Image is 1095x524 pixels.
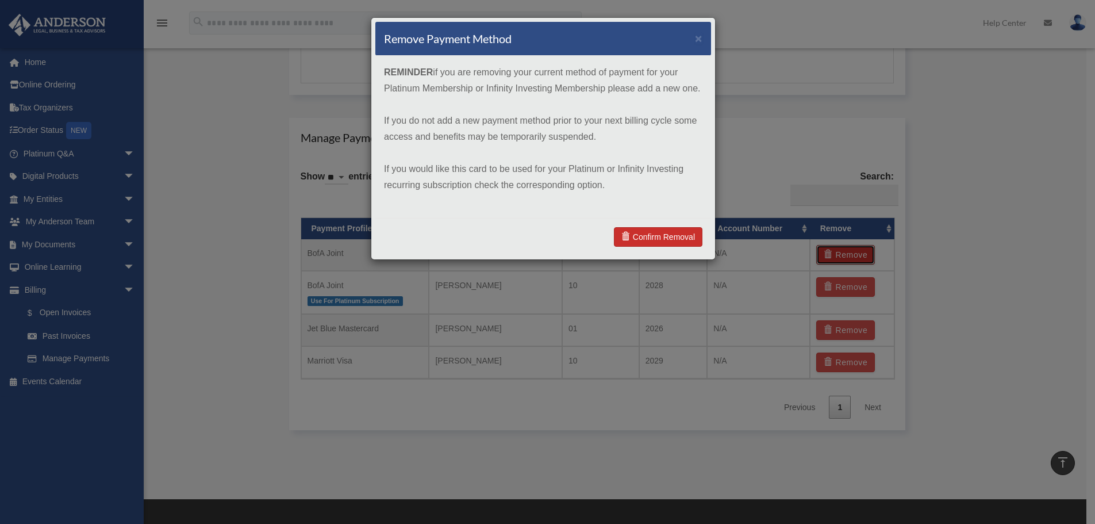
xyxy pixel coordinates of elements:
button: × [695,32,702,44]
p: If you do not add a new payment method prior to your next billing cycle some access and benefits ... [384,113,702,145]
p: If you would like this card to be used for your Platinum or Infinity Investing recurring subscrip... [384,161,702,193]
h4: Remove Payment Method [384,30,512,47]
strong: REMINDER [384,67,433,77]
a: Confirm Removal [614,227,702,247]
div: if you are removing your current method of payment for your Platinum Membership or Infinity Inves... [375,56,711,218]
